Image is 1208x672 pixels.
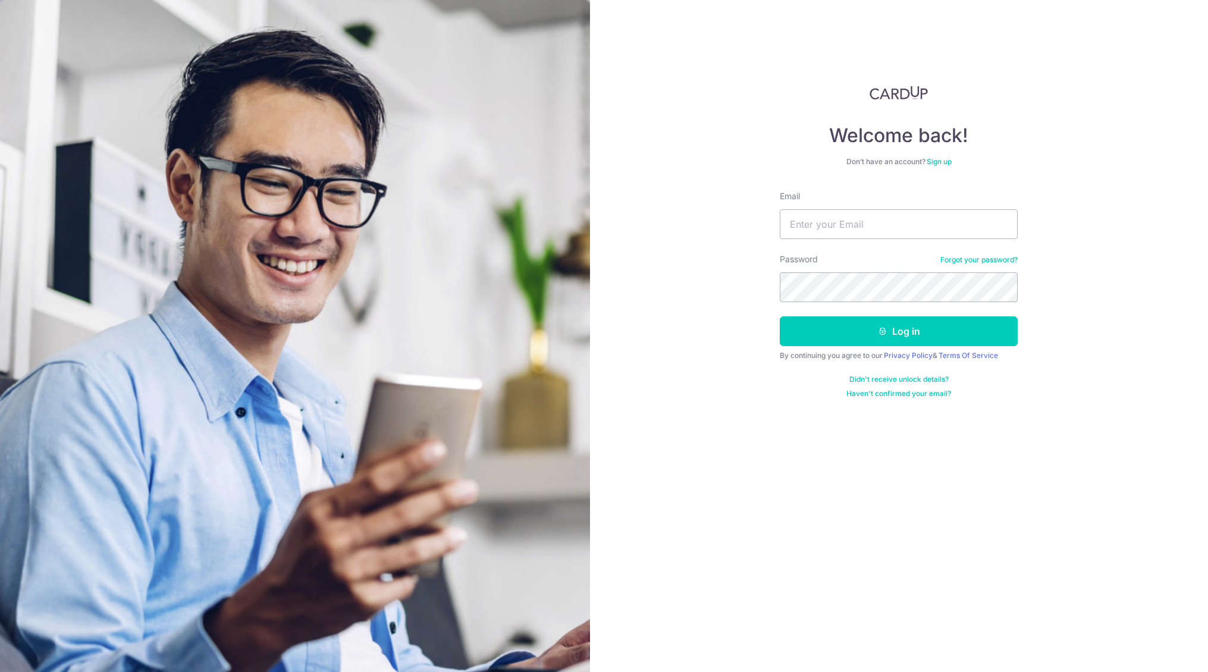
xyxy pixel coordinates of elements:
[780,253,818,265] label: Password
[780,351,1018,360] div: By continuing you agree to our &
[884,351,933,360] a: Privacy Policy
[870,86,928,100] img: CardUp Logo
[846,389,951,398] a: Haven't confirmed your email?
[780,190,800,202] label: Email
[780,124,1018,147] h4: Welcome back!
[939,351,998,360] a: Terms Of Service
[940,255,1018,265] a: Forgot your password?
[849,375,949,384] a: Didn't receive unlock details?
[780,157,1018,167] div: Don’t have an account?
[780,209,1018,239] input: Enter your Email
[780,316,1018,346] button: Log in
[927,157,952,166] a: Sign up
